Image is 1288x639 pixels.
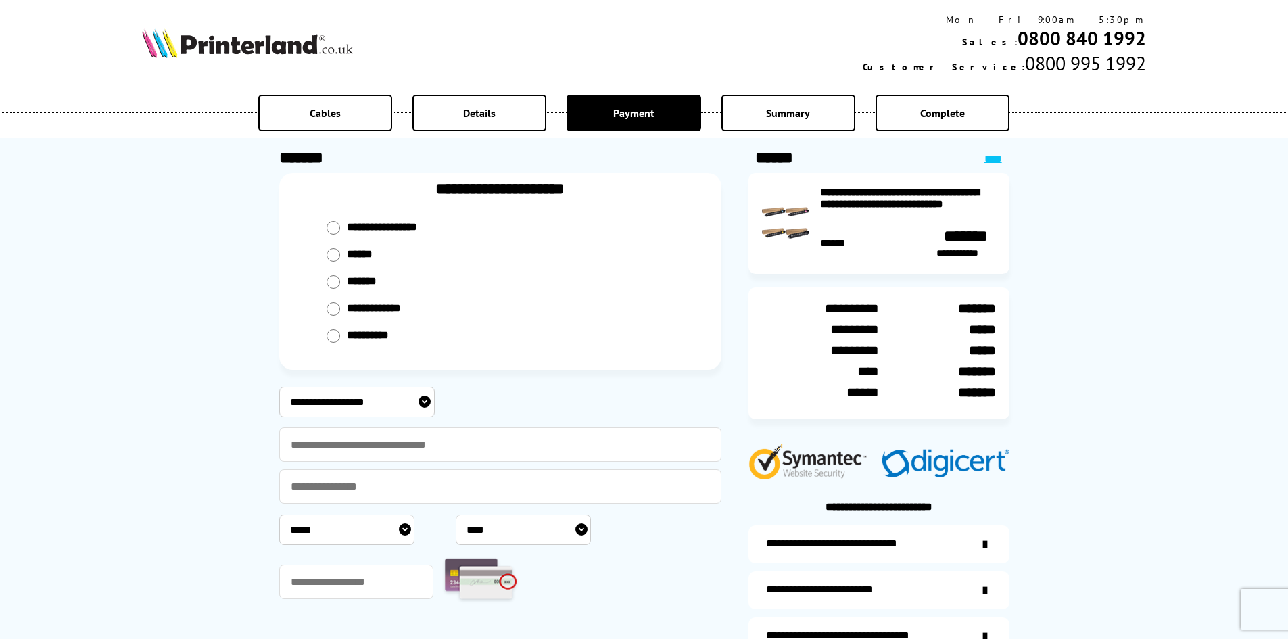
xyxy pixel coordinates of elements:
a: 0800 840 1992 [1018,26,1146,51]
span: 0800 995 1992 [1025,51,1146,76]
span: Customer Service: [863,61,1025,73]
a: items-arrive [748,571,1009,609]
span: Payment [613,106,654,120]
a: additional-ink [748,525,1009,563]
span: Cables [310,106,341,120]
span: Summary [766,106,810,120]
img: Printerland Logo [142,28,353,58]
span: Complete [920,106,965,120]
div: Mon - Fri 9:00am - 5:30pm [863,14,1146,26]
span: Details [463,106,496,120]
span: Sales: [962,36,1018,48]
